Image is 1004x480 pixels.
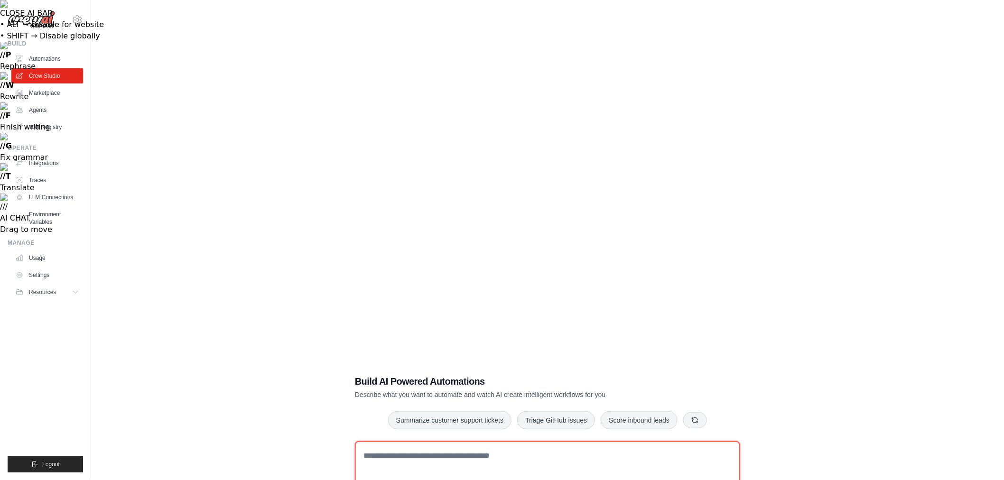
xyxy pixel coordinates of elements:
button: Logout [8,456,83,472]
button: Summarize customer support tickets [388,411,511,429]
h1: Build AI Powered Automations [355,375,674,388]
a: Usage [11,250,83,266]
button: Get new suggestions [683,412,707,428]
span: Logout [42,461,60,468]
button: Score inbound leads [601,411,678,429]
p: Describe what you want to automate and watch AI create intelligent workflows for you [355,390,674,399]
iframe: Chat Widget [957,434,1004,480]
a: Settings [11,268,83,283]
button: Resources [11,285,83,300]
div: Manage [8,239,83,247]
span: Resources [29,288,56,296]
button: Triage GitHub issues [517,411,595,429]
